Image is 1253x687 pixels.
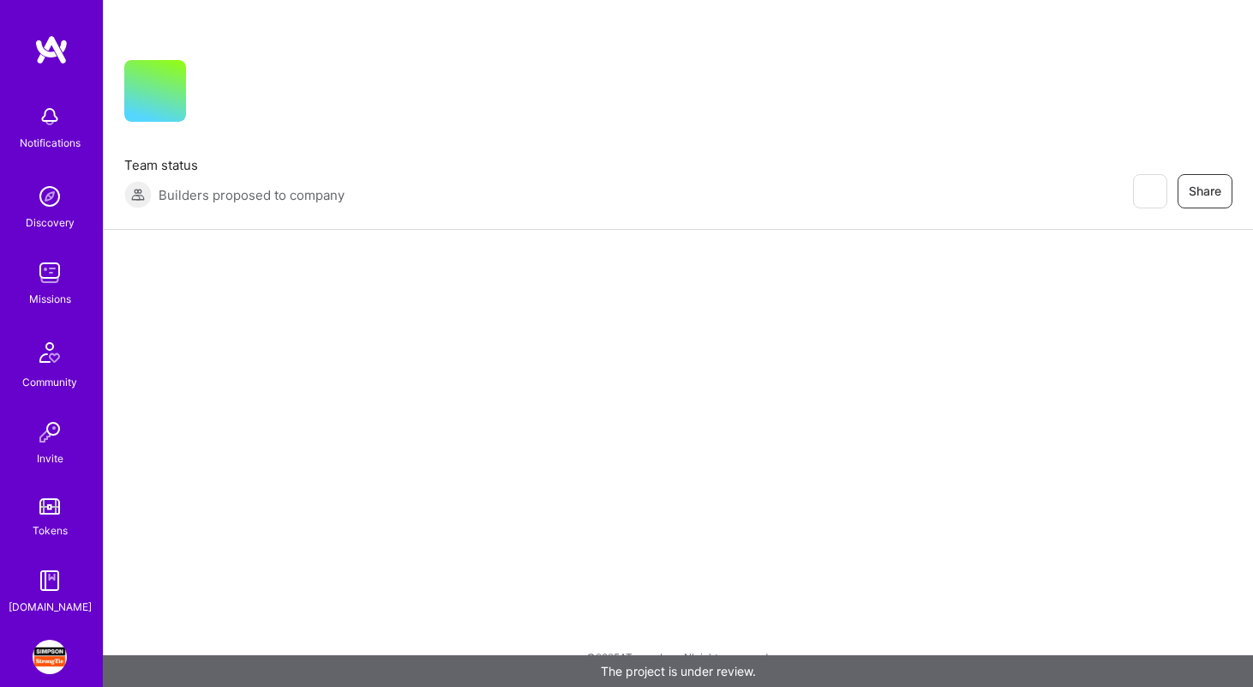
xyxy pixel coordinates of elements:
[9,598,92,616] div: [DOMAIN_NAME]
[1189,183,1221,200] span: Share
[1142,184,1156,198] i: icon EyeClosed
[22,373,77,391] div: Community
[33,415,67,449] img: Invite
[33,563,67,598] img: guide book
[29,332,70,373] img: Community
[33,179,67,214] img: discovery
[34,34,69,65] img: logo
[103,655,1253,687] div: The project is under review.
[33,521,68,539] div: Tokens
[29,290,71,308] div: Missions
[33,256,67,290] img: teamwork
[124,156,345,174] span: Team status
[39,498,60,515] img: tokens
[33,640,67,674] img: Simpson Strong-Tie: General Design
[33,99,67,134] img: bell
[1178,174,1232,208] button: Share
[159,186,345,204] span: Builders proposed to company
[37,449,63,467] div: Invite
[28,640,71,674] a: Simpson Strong-Tie: General Design
[26,214,75,232] div: Discovery
[20,134,81,152] div: Notifications
[124,181,152,208] img: Builders proposed to company
[207,87,220,101] i: icon CompanyGray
